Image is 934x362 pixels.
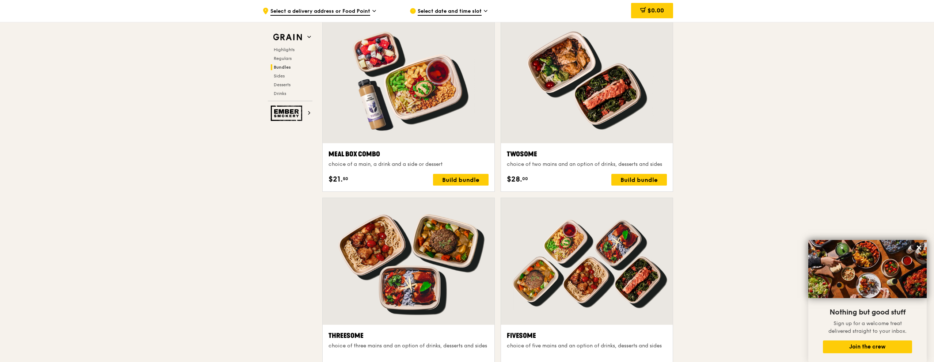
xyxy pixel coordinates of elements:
[329,342,489,350] div: choice of three mains and an option of drinks, desserts and sides
[270,8,370,16] span: Select a delivery address or Food Point
[329,149,489,159] div: Meal Box Combo
[829,308,905,317] span: Nothing but good stuff
[274,82,291,87] span: Desserts
[507,174,522,185] span: $28.
[329,174,343,185] span: $21.
[271,106,304,121] img: Ember Smokery web logo
[611,174,667,186] div: Build bundle
[274,65,291,70] span: Bundles
[343,176,348,182] span: 50
[329,331,489,341] div: Threesome
[507,331,667,341] div: Fivesome
[433,174,489,186] div: Build bundle
[828,320,907,334] span: Sign up for a welcome treat delivered straight to your inbox.
[274,56,292,61] span: Regulars
[507,161,667,168] div: choice of two mains and an option of drinks, desserts and sides
[274,47,295,52] span: Highlights
[274,73,285,79] span: Sides
[507,149,667,159] div: Twosome
[271,31,304,44] img: Grain web logo
[274,91,286,96] span: Drinks
[823,340,912,353] button: Join the crew
[522,176,528,182] span: 00
[507,342,667,350] div: choice of five mains and an option of drinks, desserts and sides
[648,7,664,14] span: $0.00
[913,242,925,254] button: Close
[808,240,927,298] img: DSC07876-Edit02-Large.jpeg
[418,8,482,16] span: Select date and time slot
[329,161,489,168] div: choice of a main, a drink and a side or dessert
